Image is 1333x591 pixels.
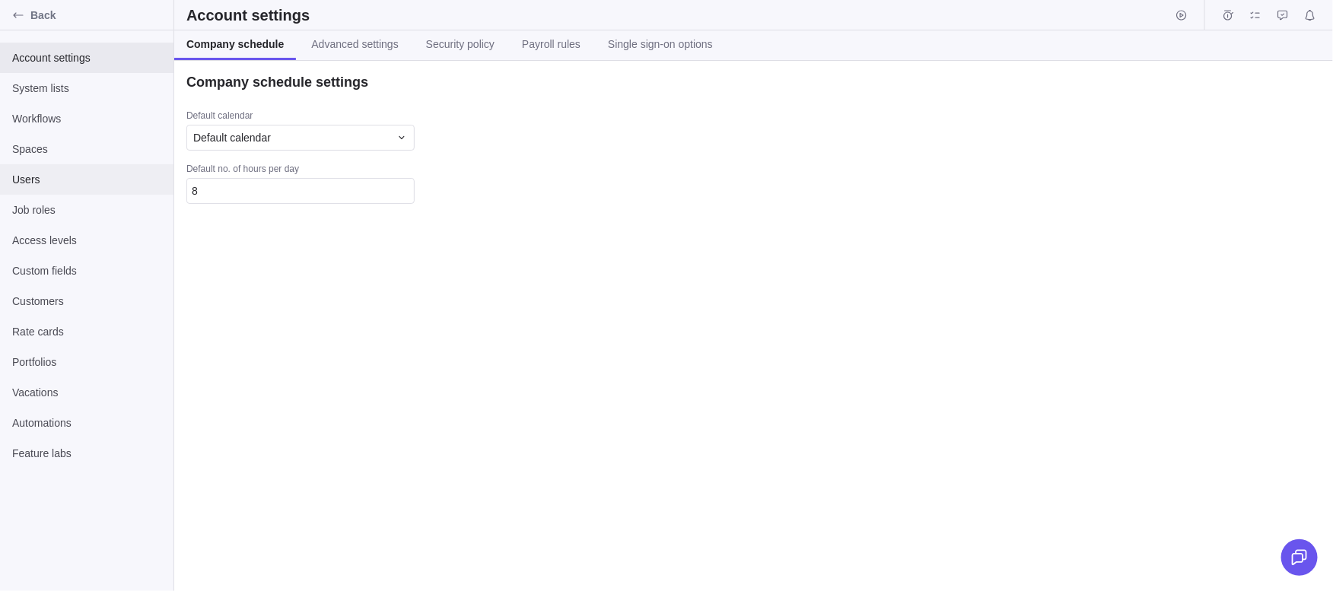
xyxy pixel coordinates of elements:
a: Advanced settings [299,30,410,60]
span: Workflows [12,111,161,126]
span: Back [30,8,167,23]
span: Rate cards [12,324,161,339]
a: Notifications [1300,11,1321,24]
span: Automations [12,415,161,431]
span: Access levels [12,233,161,248]
span: Feature labs [12,446,161,461]
span: Advanced settings [311,37,398,52]
span: Customers [12,294,161,309]
h3: Company schedule settings [186,73,368,91]
span: Vacations [12,385,161,400]
a: Approval requests [1272,11,1293,24]
span: Time logs [1217,5,1239,26]
span: System lists [12,81,161,96]
a: Security policy [414,30,507,60]
span: Notifications [1300,5,1321,26]
span: Job roles [12,202,161,218]
input: Default no. of hours per day [186,178,415,204]
span: Approval requests [1272,5,1293,26]
span: Company schedule [186,37,284,52]
span: Account settings [12,50,161,65]
span: My assignments [1245,5,1266,26]
a: Single sign-on options [596,30,725,60]
span: Spaces [12,141,161,157]
span: Security policy [426,37,495,52]
div: Default calendar [186,110,719,125]
span: Single sign-on options [608,37,713,52]
span: Custom fields [12,263,161,278]
a: Company schedule [174,30,296,60]
a: My assignments [1245,11,1266,24]
span: Payroll rules [522,37,581,52]
a: Time logs [1217,11,1239,24]
a: Payroll rules [510,30,593,60]
span: Default calendar [193,130,271,145]
span: Users [12,172,161,187]
span: Start timer [1171,5,1192,26]
span: Portfolios [12,354,161,370]
div: Default no. of hours per day [186,163,415,178]
h2: Account settings [186,5,310,26]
